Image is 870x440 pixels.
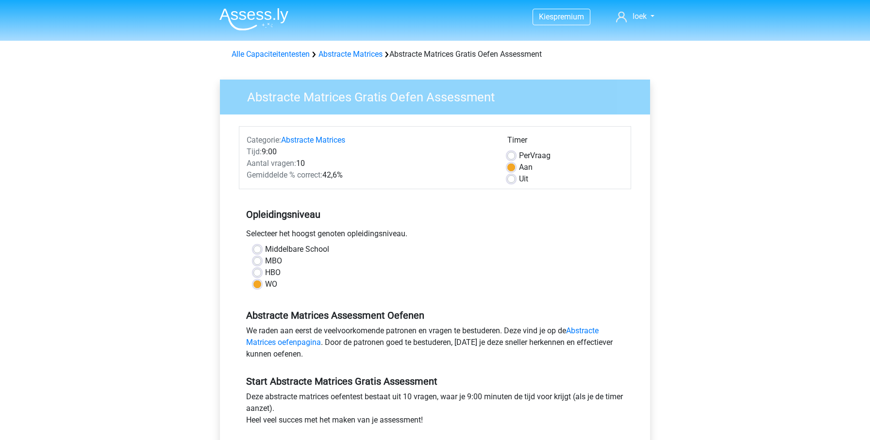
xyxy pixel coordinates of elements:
[239,325,631,364] div: We raden aan eerst de veelvoorkomende patronen en vragen te bestuderen. Deze vind je op de . Door...
[246,375,624,387] h5: Start Abstracte Matrices Gratis Assessment
[239,391,631,430] div: Deze abstracte matrices oefentest bestaat uit 10 vragen, waar je 9:00 minuten de tijd voor krijgt...
[519,162,533,173] label: Aan
[612,11,658,22] a: loek
[507,134,623,150] div: Timer
[281,135,345,145] a: Abstracte Matrices
[265,244,329,255] label: Middelbare School
[247,159,296,168] span: Aantal vragen:
[235,86,643,105] h3: Abstracte Matrices Gratis Oefen Assessment
[318,49,383,59] a: Abstracte Matrices
[265,278,277,290] label: WO
[232,49,310,59] a: Alle Capaciteitentesten
[247,147,262,156] span: Tijd:
[553,12,584,21] span: premium
[219,8,288,31] img: Assessly
[633,12,647,21] span: loek
[246,205,624,224] h5: Opleidingsniveau
[239,228,631,244] div: Selecteer het hoogst genoten opleidingsniveau.
[519,150,551,162] label: Vraag
[246,310,624,321] h5: Abstracte Matrices Assessment Oefenen
[239,158,500,169] div: 10
[265,267,281,278] label: HBO
[519,151,530,160] span: Per
[239,169,500,181] div: 42,6%
[247,135,281,145] span: Categorie:
[539,12,553,21] span: Kies
[533,10,590,23] a: Kiespremium
[247,170,322,179] span: Gemiddelde % correct:
[519,173,528,185] label: Uit
[228,49,642,60] div: Abstracte Matrices Gratis Oefen Assessment
[239,146,500,158] div: 9:00
[265,255,282,267] label: MBO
